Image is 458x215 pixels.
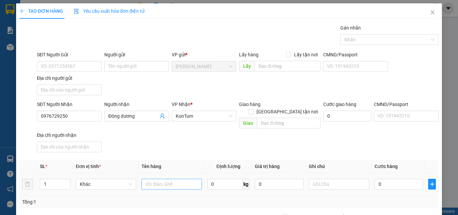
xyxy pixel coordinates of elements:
div: Hoàng [64,14,111,22]
div: KonTum [64,6,111,14]
span: Giá trị hàng [255,164,280,169]
div: Địa chỉ người gửi [37,74,102,82]
div: SĐT Người Gửi [37,51,102,58]
span: Lấy hàng [239,52,259,57]
span: Yêu cầu xuất hóa đơn điện tử [74,8,145,14]
input: VD: Bàn, Ghế [141,179,202,190]
div: CMND/Passport [323,51,388,58]
div: Địa chỉ người nhận [37,131,102,139]
div: Tên hàng: bao ( : 1 ) [6,49,111,57]
button: delete [22,179,33,190]
button: Close [423,3,442,22]
span: SL [57,48,66,57]
div: 50.000 [63,35,112,45]
span: SL [40,164,45,169]
span: Lấy [239,61,254,71]
span: Phổ Quang [176,61,232,71]
div: Người nhận [104,101,169,108]
div: 0905666615 [64,22,111,31]
div: VP gửi [172,51,236,58]
span: Giao hàng [239,102,261,107]
span: user-add [160,113,165,119]
label: Cước giao hàng [323,102,356,107]
input: Dọc đường [257,118,321,128]
input: Cước giao hàng [323,111,371,121]
div: Người gửi [104,51,169,58]
input: 0 [255,179,303,190]
span: Cước hàng [375,164,398,169]
span: TẠO ĐƠN HÀNG [19,8,63,14]
span: [GEOGRAPHIC_DATA] tận nơi [254,108,321,115]
span: Định lượng [216,164,240,169]
span: Gửi: [6,6,16,13]
img: icon [74,9,79,14]
span: Khác [80,179,132,189]
label: Gán nhãn [340,25,361,31]
span: Giao [239,118,257,128]
span: KonTum [176,111,232,121]
div: CMND/Passport [374,101,439,108]
span: VP Nhận [172,102,190,107]
th: Ghi chú [306,160,372,173]
span: CC : [63,37,72,44]
span: close [430,10,435,15]
span: plus [19,9,24,13]
span: Đơn vị tính [76,164,101,169]
div: [PERSON_NAME] [6,6,59,21]
input: Ghi Chú [309,179,369,190]
div: SĐT Người Nhận [37,101,102,108]
input: Dọc đường [254,61,321,71]
span: Tên hàng [141,164,161,169]
button: plus [428,179,436,190]
span: plus [428,181,436,187]
span: Nhận: [64,6,80,13]
input: Địa chỉ của người nhận [37,142,102,152]
span: Lấy tận nơi [291,51,321,58]
input: Địa chỉ của người gửi [37,85,102,95]
span: kg [243,179,249,190]
div: Tổng: 1 [22,198,177,206]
